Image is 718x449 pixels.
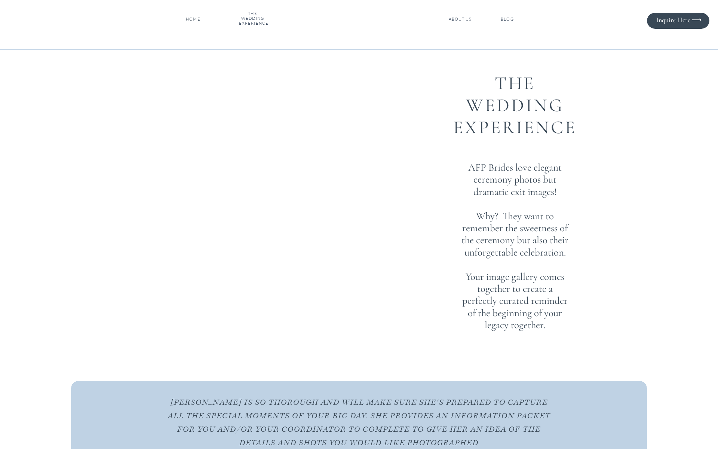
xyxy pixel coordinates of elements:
h1: THE WEDDING EXPERIENCE [449,73,580,149]
p: AFP Brides love elegant ceremony photos but dramatic exit images! Why? They want to remember the ... [461,162,569,361]
a: Inquire Here ⟶ [650,16,702,24]
a: ABOUT US [448,17,473,22]
a: THE WEDDINGEXPERIENCE [239,11,266,27]
a: HOME [184,17,202,22]
nav: THE WEDDING EXPERIENCE [239,11,266,27]
a: BLOG [494,17,521,22]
